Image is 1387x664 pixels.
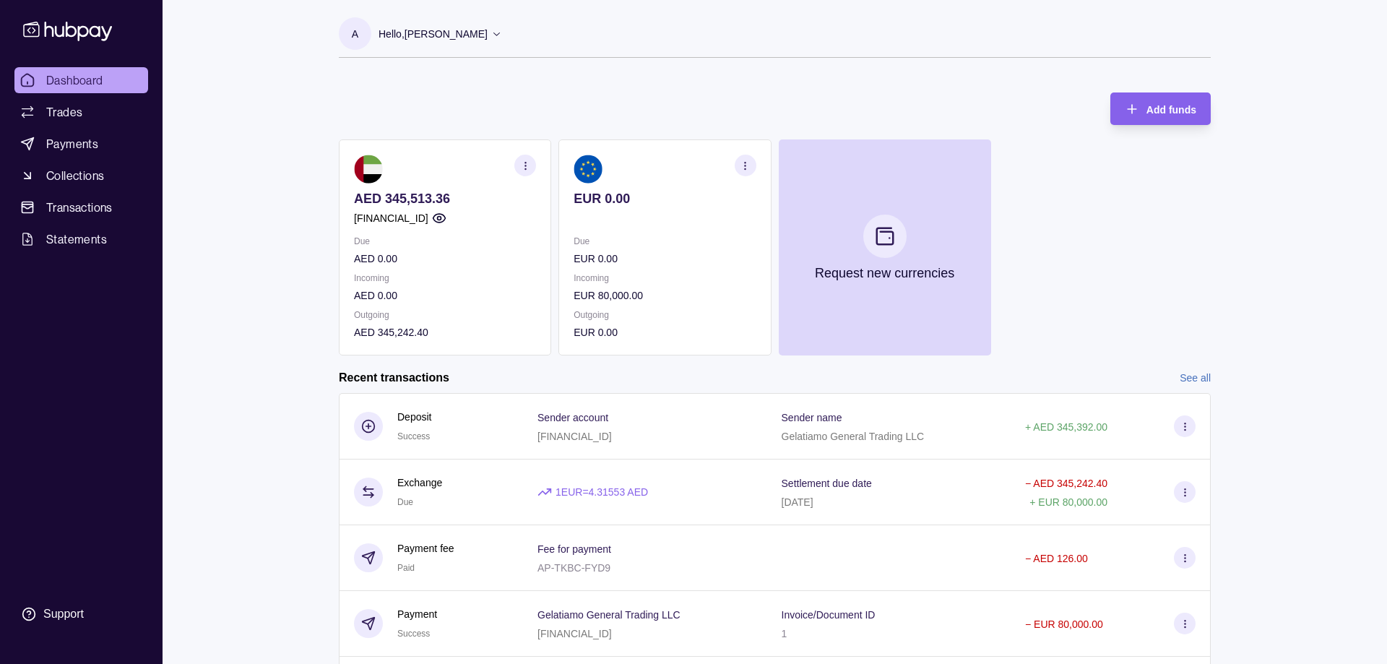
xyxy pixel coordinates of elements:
[397,431,430,441] span: Success
[14,131,148,157] a: Payments
[46,72,103,89] span: Dashboard
[354,210,428,226] p: [FINANCIAL_ID]
[574,324,756,340] p: EUR 0.00
[354,191,536,207] p: AED 345,513.36
[14,67,148,93] a: Dashboard
[556,484,648,500] p: 1 EUR = 4.31553 AED
[354,270,536,286] p: Incoming
[46,199,113,216] span: Transactions
[1025,553,1088,564] p: − AED 126.00
[354,155,383,184] img: ae
[574,270,756,286] p: Incoming
[352,26,358,42] p: A
[1025,618,1103,630] p: − EUR 80,000.00
[46,103,82,121] span: Trades
[537,412,608,423] p: Sender account
[782,478,872,489] p: Settlement due date
[14,194,148,220] a: Transactions
[574,155,602,184] img: eu
[782,431,925,442] p: Gelatiamo General Trading LLC
[354,251,536,267] p: AED 0.00
[354,288,536,303] p: AED 0.00
[537,609,680,621] p: Gelatiamo General Trading LLC
[397,475,442,491] p: Exchange
[397,409,431,425] p: Deposit
[1025,421,1107,433] p: + AED 345,392.00
[574,307,756,323] p: Outgoing
[339,370,449,386] h2: Recent transactions
[779,139,991,355] button: Request new currencies
[14,226,148,252] a: Statements
[1025,478,1107,489] p: − AED 345,242.40
[782,412,842,423] p: Sender name
[379,26,488,42] p: Hello, [PERSON_NAME]
[354,307,536,323] p: Outgoing
[354,324,536,340] p: AED 345,242.40
[397,563,415,573] span: Paid
[46,230,107,248] span: Statements
[14,99,148,125] a: Trades
[14,599,148,629] a: Support
[574,191,756,207] p: EUR 0.00
[1180,370,1211,386] a: See all
[46,135,98,152] span: Payments
[574,288,756,303] p: EUR 80,000.00
[354,233,536,249] p: Due
[1029,496,1107,508] p: + EUR 80,000.00
[537,562,610,574] p: AP-TKBC-FYD9
[574,251,756,267] p: EUR 0.00
[782,609,876,621] p: Invoice/Document ID
[397,540,454,556] p: Payment fee
[815,265,954,281] p: Request new currencies
[46,167,104,184] span: Collections
[1146,104,1196,116] span: Add funds
[782,628,787,639] p: 1
[537,431,612,442] p: [FINANCIAL_ID]
[782,496,813,508] p: [DATE]
[397,629,430,639] span: Success
[1110,92,1211,125] button: Add funds
[43,606,84,622] div: Support
[537,543,611,555] p: Fee for payment
[14,163,148,189] a: Collections
[537,628,612,639] p: [FINANCIAL_ID]
[574,233,756,249] p: Due
[397,606,437,622] p: Payment
[397,497,413,507] span: Due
